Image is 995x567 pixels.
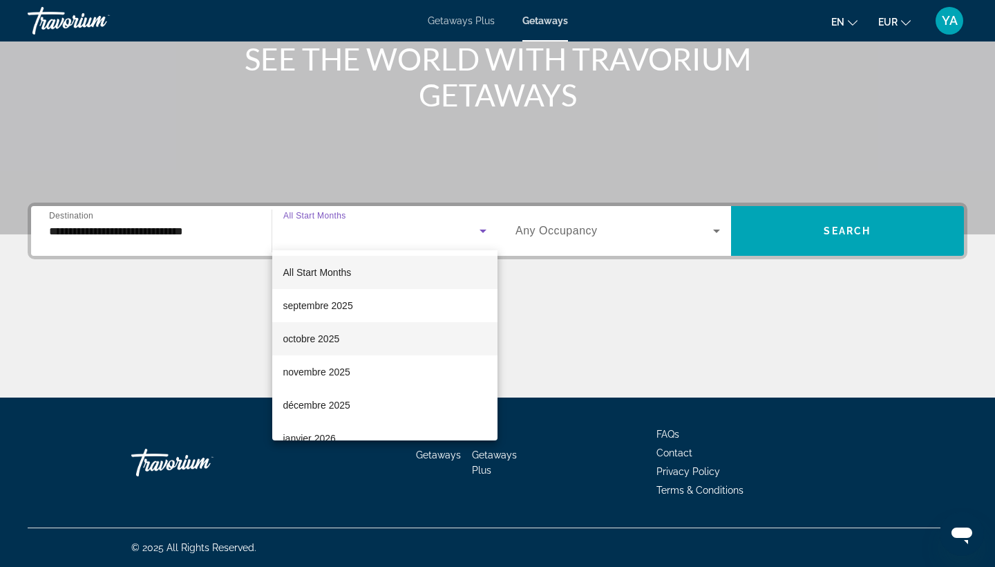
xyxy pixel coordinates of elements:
[283,397,350,413] span: décembre 2025
[283,364,350,380] span: novembre 2025
[283,331,340,347] span: octobre 2025
[283,430,336,447] span: janvier 2026
[283,297,353,314] span: septembre 2025
[940,512,984,556] iframe: Bouton de lancement de la fenêtre de messagerie
[283,267,352,278] span: All Start Months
